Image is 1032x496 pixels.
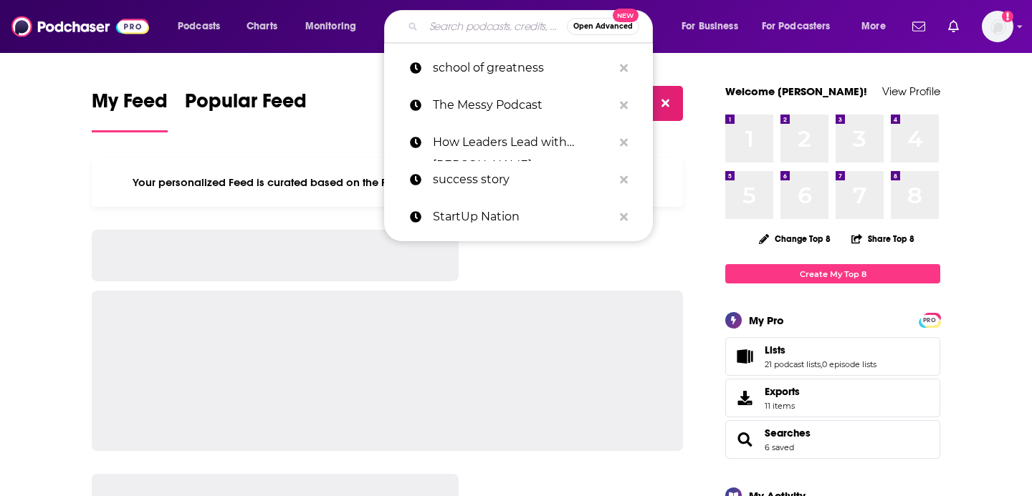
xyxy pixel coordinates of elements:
[762,16,831,37] span: For Podcasters
[765,344,876,356] a: Lists
[851,225,915,253] button: Share Top 8
[861,16,886,37] span: More
[92,158,683,207] div: Your personalized Feed is curated based on the Podcasts, Creators, Users, and Lists that you Follow.
[237,15,286,38] a: Charts
[725,264,940,283] a: Create My Top 8
[921,314,938,325] a: PRO
[765,442,794,452] a: 6 saved
[92,89,168,122] span: My Feed
[907,14,931,39] a: Show notifications dropdown
[398,10,666,43] div: Search podcasts, credits, & more...
[749,313,784,327] div: My Pro
[851,15,904,38] button: open menu
[178,16,220,37] span: Podcasts
[433,198,613,235] p: StartUp Nation
[750,230,839,248] button: Change Top 8
[725,84,867,98] a: Welcome [PERSON_NAME]!
[682,16,738,37] span: For Business
[882,84,940,98] a: View Profile
[730,346,759,366] a: Lists
[433,124,613,161] p: How Leaders Lead with David Novak
[424,15,567,38] input: Search podcasts, credits, & more...
[168,15,239,38] button: open menu
[725,420,940,459] span: Searches
[982,11,1013,42] button: Show profile menu
[567,18,639,35] button: Open AdvancedNew
[672,15,756,38] button: open menu
[765,344,785,356] span: Lists
[821,359,822,369] span: ,
[982,11,1013,42] span: Logged in as megcassidy
[765,385,800,398] span: Exports
[822,359,876,369] a: 0 episode lists
[11,13,149,40] img: Podchaser - Follow, Share and Rate Podcasts
[730,429,759,449] a: Searches
[384,124,653,161] a: How Leaders Lead with [PERSON_NAME]
[384,161,653,198] a: success story
[765,359,821,369] a: 21 podcast lists
[247,16,277,37] span: Charts
[185,89,307,132] a: Popular Feed
[921,315,938,326] span: PRO
[92,89,168,132] a: My Feed
[1002,11,1013,22] svg: Add a profile image
[573,23,633,30] span: Open Advanced
[384,198,653,235] a: StartUp Nation
[725,337,940,376] span: Lists
[185,89,307,122] span: Popular Feed
[384,87,653,124] a: The Messy Podcast
[942,14,965,39] a: Show notifications dropdown
[752,15,851,38] button: open menu
[433,49,613,87] p: school of greatness
[295,15,375,38] button: open menu
[982,11,1013,42] img: User Profile
[765,401,800,411] span: 11 items
[765,427,811,439] a: Searches
[305,16,356,37] span: Monitoring
[730,388,759,408] span: Exports
[433,87,613,124] p: The Messy Podcast
[613,9,639,22] span: New
[725,379,940,417] a: Exports
[384,49,653,87] a: school of greatness
[433,161,613,198] p: success story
